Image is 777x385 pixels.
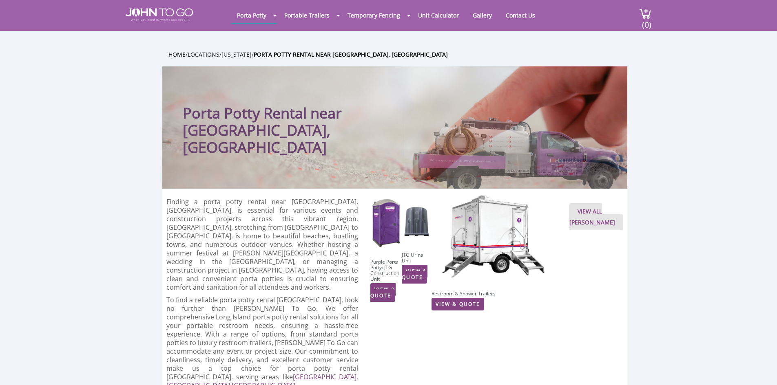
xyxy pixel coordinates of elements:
a: [US_STATE] [221,51,252,58]
a: Gallery [467,7,498,23]
a: Porta Potty Rental near [GEOGRAPHIC_DATA], [GEOGRAPHIC_DATA] [254,51,448,58]
span: (0) [642,13,651,30]
a: Portable Trailers [278,7,336,23]
a: VIEW & QUOTE [432,298,484,310]
ul: / / / [168,50,633,59]
img: Restroom & Shower Trailers [432,167,569,279]
img: cart a [639,8,651,19]
a: VIEW & QUOTE [370,283,396,302]
a: Locations [188,51,219,58]
a: Home [168,51,186,58]
a: Contact Us [500,7,541,23]
a: VIEW & QUOTE [402,265,427,284]
img: JTG Construction Unit [370,198,402,248]
a: JTG Urinal Unit [402,251,425,264]
a: [GEOGRAPHIC_DATA] [293,372,356,381]
a: Purple Porta Potty: JTG Construction Unit [370,258,399,282]
p: Finding a porta potty rental near [GEOGRAPHIC_DATA], [GEOGRAPHIC_DATA], is essential for various ... [166,198,358,292]
a: VIEW ALL [PERSON_NAME] [569,203,623,230]
a: Porta Potty [231,7,272,23]
a: Temporary Fencing [341,7,406,23]
img: JOHN to go [126,8,193,21]
a: Restroom & Shower Trailers [432,290,496,297]
a: Unit Calculator [412,7,465,23]
button: Live Chat [744,352,777,385]
h1: Porta Potty Rental near [GEOGRAPHIC_DATA], [GEOGRAPHIC_DATA] [183,83,446,156]
img: Truck [403,113,623,189]
img: JTG Urinal Unit [402,198,432,240]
